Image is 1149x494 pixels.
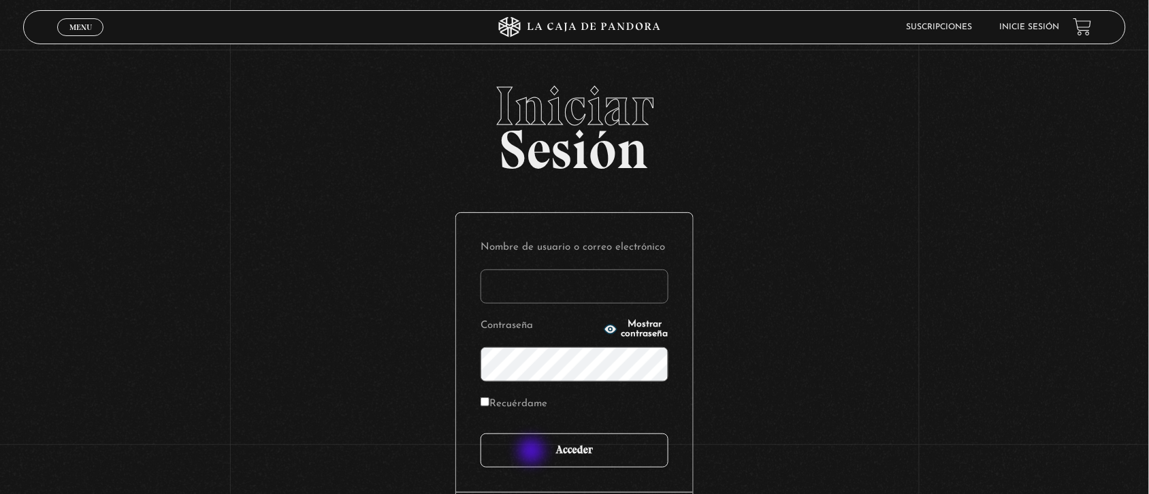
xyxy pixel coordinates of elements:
[23,79,1127,133] span: Iniciar
[907,23,973,31] a: Suscripciones
[481,397,489,406] input: Recuérdame
[1073,18,1092,36] a: View your shopping cart
[481,237,668,259] label: Nombre de usuario o correo electrónico
[1000,23,1060,31] a: Inicie sesión
[481,394,547,415] label: Recuérdame
[23,79,1127,166] h2: Sesión
[621,320,669,339] span: Mostrar contraseña
[65,34,97,44] span: Cerrar
[604,320,669,339] button: Mostrar contraseña
[69,23,92,31] span: Menu
[481,433,668,467] input: Acceder
[481,316,600,337] label: Contraseña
